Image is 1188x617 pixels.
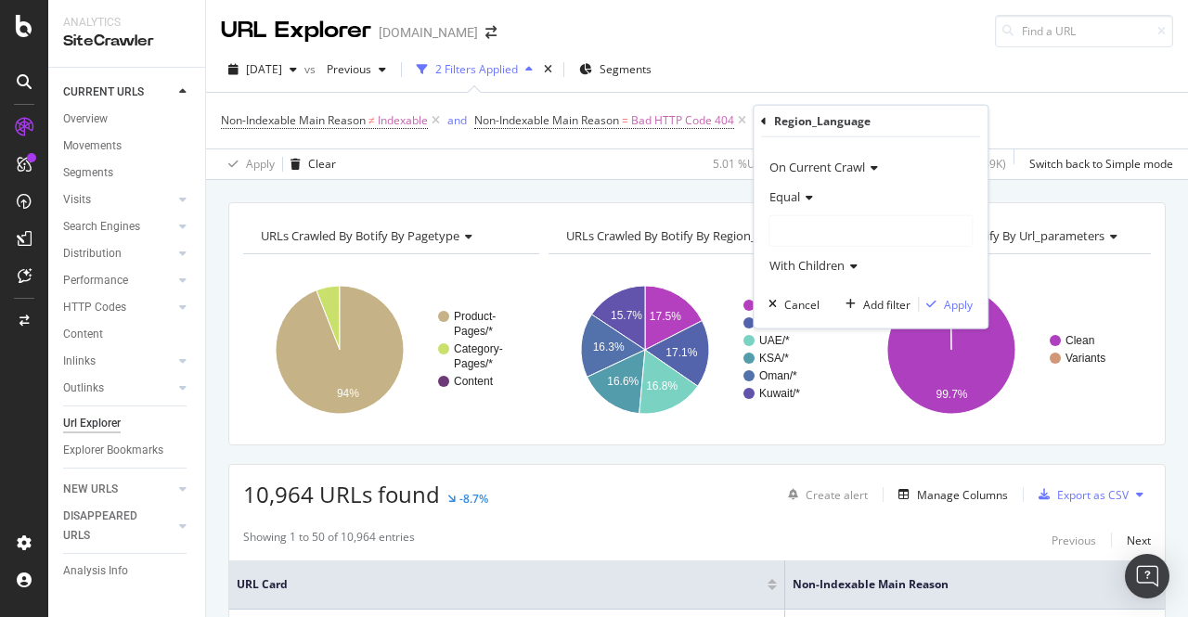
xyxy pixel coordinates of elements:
div: Create alert [806,487,868,503]
button: [DATE] [221,55,304,84]
div: arrow-right-arrow-left [485,26,497,39]
div: Cancel [784,296,820,312]
div: Showing 1 to 50 of 10,964 entries [243,529,415,551]
button: Segments [572,55,659,84]
a: CURRENT URLS [63,83,174,102]
div: Apply [246,156,275,172]
div: Segments [63,163,113,183]
span: Equal [769,188,800,205]
div: Movements [63,136,122,156]
text: 99.7% [936,388,967,401]
div: Apply [944,296,973,312]
span: URLs Crawled By Botify By pagetype [261,227,459,244]
div: Analysis Info [63,561,128,581]
text: 16.3% [593,341,625,353]
div: URL Explorer [221,15,371,46]
button: Add filter [838,295,910,314]
text: Kuwait/* [759,387,800,400]
a: Outlinks [63,379,174,398]
a: Analysis Info [63,561,192,581]
div: Previous [1052,533,1096,548]
span: On Current Crawl [769,159,865,175]
text: Content [454,375,494,388]
a: HTTP Codes [63,298,174,317]
text: 17.1% [666,346,698,359]
button: Cancel [761,295,820,314]
div: Manage Columns [917,487,1008,503]
h4: URLs Crawled By Botify By url_parameters [869,221,1134,251]
div: times [540,60,556,79]
div: Region_Language [774,113,871,129]
div: and [447,112,467,128]
h4: URLs Crawled By Botify By region_language [562,221,834,251]
div: Performance [63,271,128,290]
div: Outlinks [63,379,104,398]
span: 2025 Aug. 8th [246,61,282,77]
span: Non-Indexable Main Reason [474,112,619,128]
button: Manage Columns [891,483,1008,506]
a: Content [63,325,192,344]
button: 2 Filters Applied [409,55,540,84]
div: Content [63,325,103,344]
span: URL Card [237,576,763,593]
text: Product- [454,310,496,323]
a: Overview [63,109,192,129]
a: Segments [63,163,192,183]
div: Clear [308,156,336,172]
a: Performance [63,271,174,290]
svg: A chart. [243,269,535,431]
button: Add Filter [750,109,824,132]
span: vs [304,61,319,77]
a: NEW URLS [63,480,174,499]
text: Pages/* [454,325,493,338]
button: Previous [319,55,394,84]
button: Previous [1052,529,1096,551]
div: 5.01 % URLs ( 11K on 219K ) [713,156,847,172]
div: CURRENT URLS [63,83,144,102]
text: Category- [454,342,503,355]
text: 94% [337,387,359,400]
div: HTTP Codes [63,298,126,317]
div: Overview [63,109,108,129]
span: URLs Crawled By Botify By region_language [566,227,807,244]
span: ≠ [368,112,375,128]
button: Switch back to Simple mode [1022,149,1173,179]
button: Apply [221,149,275,179]
text: 15.7% [611,309,642,322]
svg: A chart. [549,269,840,431]
input: Find a URL [995,15,1173,47]
span: URLs Crawled By Botify By url_parameters [872,227,1104,244]
div: 2 Filters Applied [435,61,518,77]
text: Oman/* [759,369,797,382]
button: Apply [919,295,973,314]
button: Export as CSV [1031,480,1129,509]
svg: A chart. [855,269,1146,431]
div: [DOMAIN_NAME] [379,23,478,42]
text: KSA/* [759,352,789,365]
button: Clear [283,149,336,179]
a: Explorer Bookmarks [63,441,192,460]
div: Open Intercom Messenger [1125,554,1169,598]
div: Export as CSV [1057,487,1129,503]
a: DISAPPEARED URLS [63,507,174,546]
h4: URLs Crawled By Botify By pagetype [257,221,523,251]
text: Bahrain/* [759,316,806,329]
div: Visits [63,190,91,210]
span: Indexable [378,108,428,134]
text: 16.8% [647,379,678,392]
span: Previous [319,61,371,77]
div: Next [1127,533,1151,548]
div: SiteCrawler [63,31,190,52]
div: -8.7% [459,491,488,507]
div: NEW URLS [63,480,118,499]
text: Variants [1065,352,1105,365]
span: Non-Indexable Main Reason [793,576,1120,593]
span: Segments [600,61,652,77]
button: Create alert [781,480,868,509]
span: 10,964 URLs found [243,479,440,509]
span: With Children [769,257,845,274]
a: Inlinks [63,352,174,371]
span: Bad HTTP Code 404 [631,108,734,134]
